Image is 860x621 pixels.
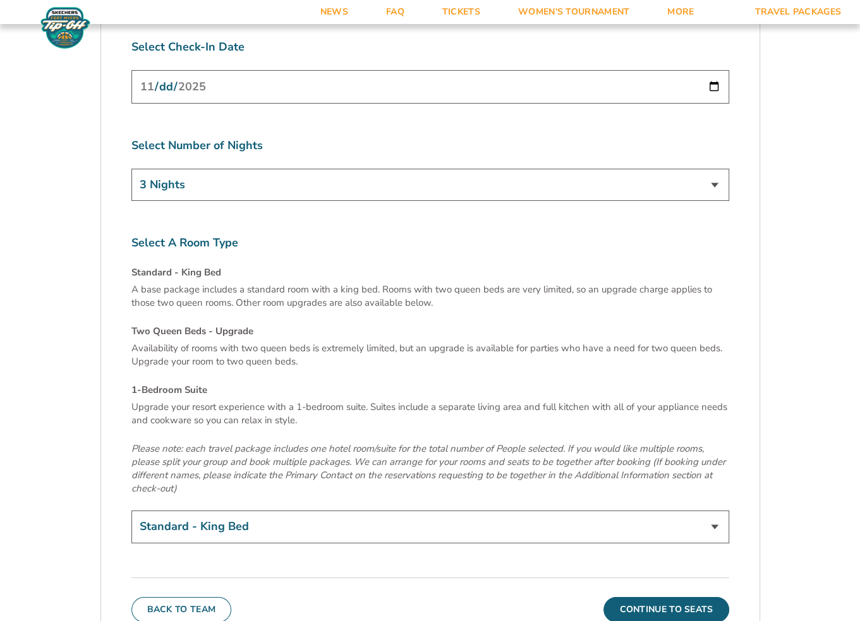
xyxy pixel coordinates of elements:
p: Upgrade your resort experience with a 1-bedroom suite. Suites include a separate living area and ... [131,401,729,427]
h4: 1-Bedroom Suite [131,383,729,397]
h4: Standard - King Bed [131,266,729,279]
em: Please note: each travel package includes one hotel room/suite for the total number of People sel... [131,442,725,495]
label: Select Check-In Date [131,39,729,55]
label: Select A Room Type [131,235,729,251]
img: Fort Myers Tip-Off [38,6,93,49]
p: A base package includes a standard room with a king bed. Rooms with two queen beds are very limit... [131,283,729,310]
label: Select Number of Nights [131,138,729,154]
p: Availability of rooms with two queen beds is extremely limited, but an upgrade is available for p... [131,342,729,368]
h4: Two Queen Beds - Upgrade [131,325,729,338]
